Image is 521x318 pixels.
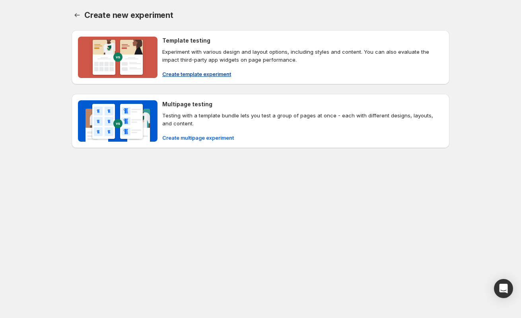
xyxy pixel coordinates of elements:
[78,37,157,78] img: Template testing
[162,70,231,78] span: Create template experiment
[162,37,210,45] h4: Template testing
[162,111,443,127] p: Testing with a template bundle lets you test a group of pages at once - each with different desig...
[157,131,239,144] button: Create multipage experiment
[494,279,513,298] div: Open Intercom Messenger
[84,10,173,20] span: Create new experiment
[162,100,212,108] h4: Multipage testing
[78,100,157,142] img: Multipage testing
[72,10,83,21] button: Back
[162,134,234,142] span: Create multipage experiment
[157,68,236,80] button: Create template experiment
[162,48,443,64] p: Experiment with various design and layout options, including styles and content. You can also eva...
